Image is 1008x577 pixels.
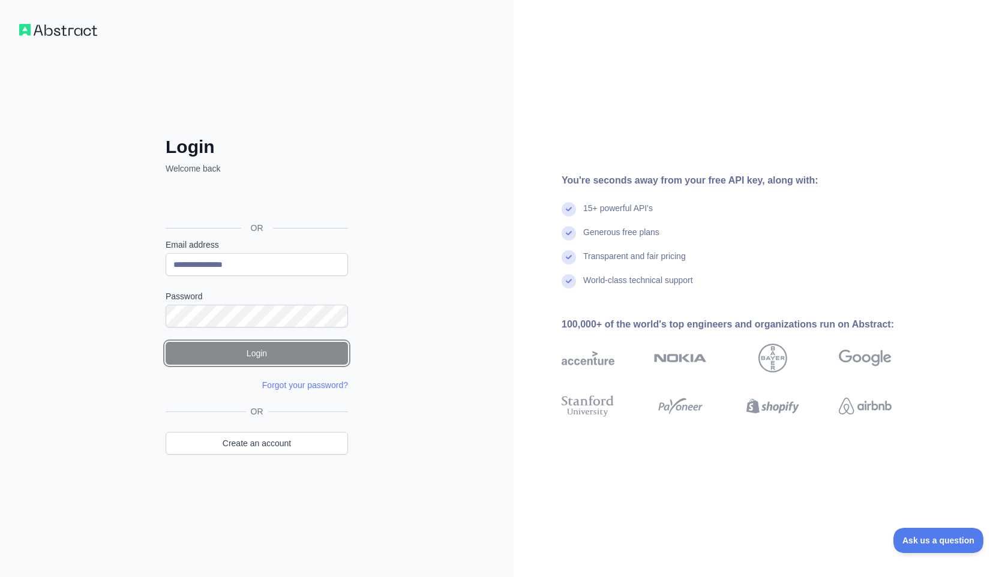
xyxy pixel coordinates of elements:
img: check mark [562,226,576,241]
img: nokia [654,344,707,372]
div: 15+ powerful API's [583,202,653,226]
label: Password [166,290,348,302]
div: You're seconds away from your free API key, along with: [562,173,930,188]
img: check mark [562,202,576,217]
h2: Login [166,136,348,158]
img: accenture [562,344,614,372]
button: Login [166,342,348,365]
img: stanford university [562,393,614,419]
img: check mark [562,274,576,288]
a: Forgot your password? [262,380,348,390]
div: 100,000+ of the world's top engineers and organizations run on Abstract: [562,317,930,332]
img: payoneer [654,393,707,419]
span: OR [241,222,273,234]
iframe: Toggle Customer Support [893,528,984,553]
img: check mark [562,250,576,265]
img: google [839,344,892,372]
div: Generous free plans [583,226,659,250]
p: Welcome back [166,163,348,175]
img: bayer [758,344,787,372]
span: OR [246,405,268,417]
img: Workflow [19,24,97,36]
div: World-class technical support [583,274,693,298]
a: Create an account [166,432,348,455]
div: Transparent and fair pricing [583,250,686,274]
iframe: Sign in with Google Button [160,188,352,214]
label: Email address [166,239,348,251]
img: shopify [746,393,799,419]
img: airbnb [839,393,892,419]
